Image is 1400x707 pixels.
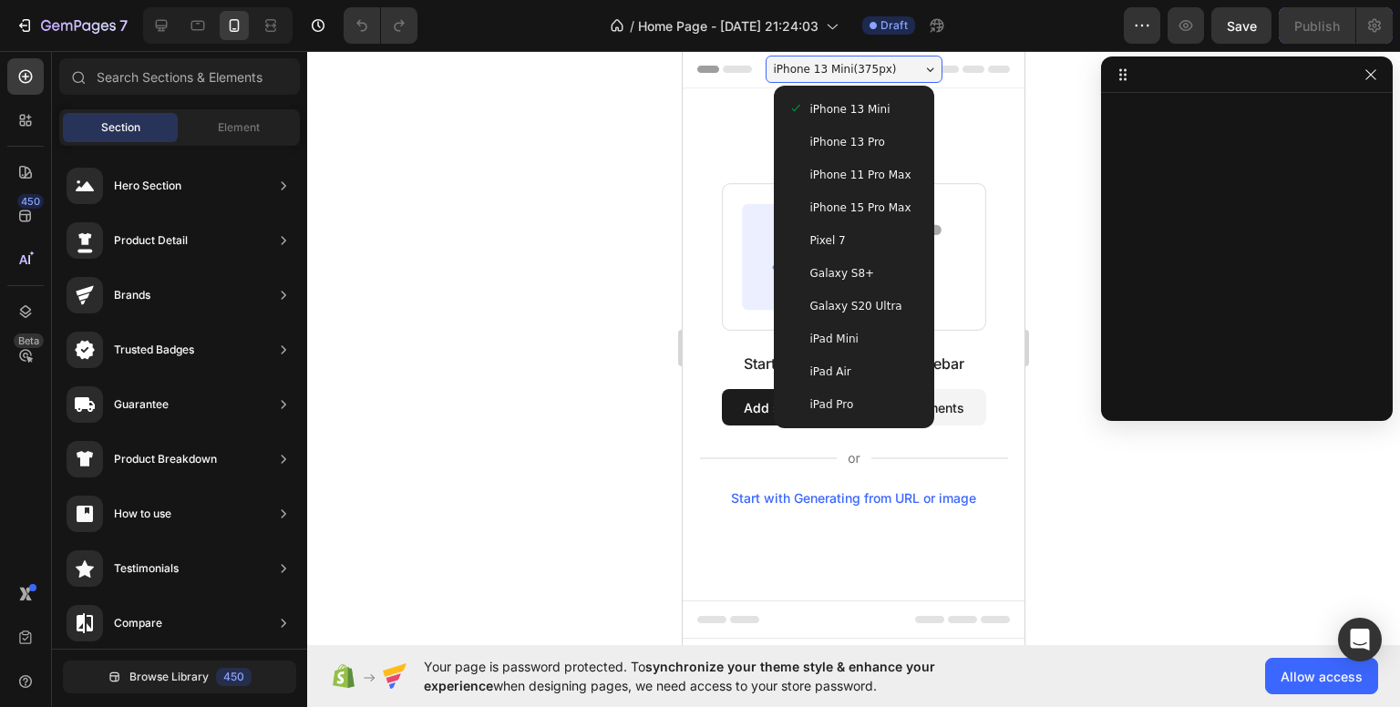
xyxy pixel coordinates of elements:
[59,58,300,95] input: Search Sections & Elements
[424,657,1006,695] span: Your page is password protected. To when designing pages, we need access to your store password.
[114,177,181,195] div: Hero Section
[119,15,128,36] p: 7
[114,505,171,523] div: How to use
[683,51,1024,645] iframe: Design area
[7,7,136,44] button: 7
[1338,618,1382,661] div: Open Intercom Messenger
[1265,658,1378,694] button: Allow access
[216,668,252,686] div: 450
[1279,7,1355,44] button: Publish
[114,559,179,578] div: Testimonials
[1281,667,1363,686] span: Allow access
[129,669,209,685] span: Browse Library
[114,395,169,414] div: Guarantee
[101,119,140,136] span: Section
[630,16,634,36] span: /
[114,231,188,250] div: Product Detail
[63,661,296,693] button: Browse Library450
[1227,18,1257,34] span: Save
[114,614,162,632] div: Compare
[114,341,194,359] div: Trusted Badges
[114,286,150,304] div: Brands
[1294,16,1340,36] div: Publish
[638,16,818,36] span: Home Page - [DATE] 21:24:03
[1211,7,1271,44] button: Save
[424,659,935,693] span: synchronize your theme style & enhance your experience
[218,119,260,136] span: Element
[880,17,908,34] span: Draft
[14,333,44,348] div: Beta
[114,450,217,468] div: Product Breakdown
[17,194,44,209] div: 450
[344,7,417,44] div: Undo/Redo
